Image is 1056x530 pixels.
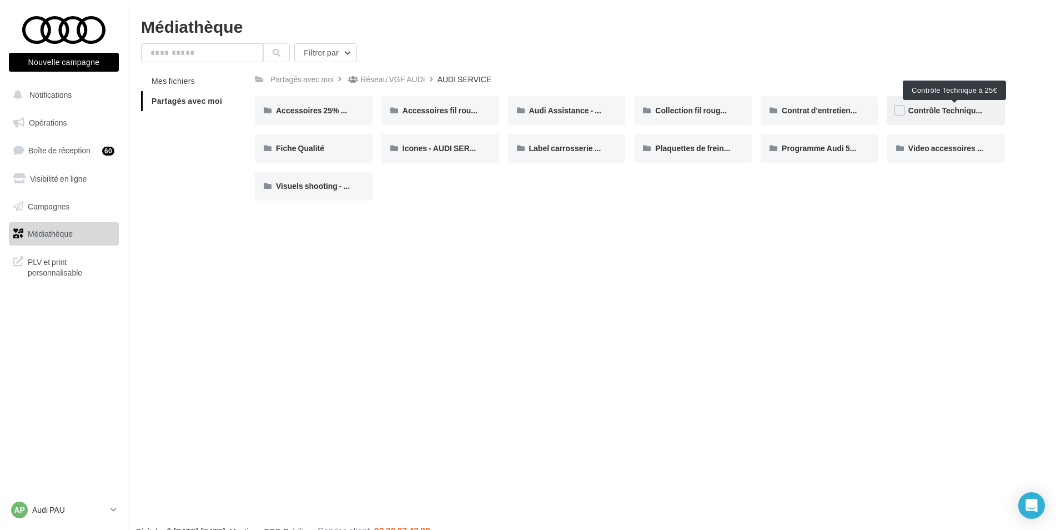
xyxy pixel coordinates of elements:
[655,106,785,115] span: Collection fil rouge - AUDI SERVICE
[903,81,1006,100] div: Contrôle Technique à 25€
[9,499,119,521] a: AP Audi PAU
[7,167,121,191] a: Visibilité en ligne
[29,118,67,127] span: Opérations
[270,74,334,85] div: Partagés avec moi
[7,222,121,246] a: Médiathèque
[7,138,121,162] a: Boîte de réception60
[529,106,650,115] span: Audi Assistance - AUDI SERVICE
[14,504,24,516] span: AP
[294,43,357,62] button: Filtrer par
[7,83,117,107] button: Notifications
[7,195,121,218] a: Campagnes
[782,143,974,153] span: Programme Audi 5+ - Segments 2&3 - AUDI SERVICE
[1018,492,1045,519] div: Open Intercom Messenger
[28,146,90,155] span: Boîte de réception
[782,106,911,115] span: Contrat d'entretien - AUDI SERVICE
[908,106,1001,115] span: Contrôle Technique à 25€
[7,111,121,134] a: Opérations
[28,229,73,238] span: Médiathèque
[29,90,72,99] span: Notifications
[152,76,195,86] span: Mes fichiers
[152,96,222,106] span: Partagés avec moi
[102,147,114,156] div: 60
[276,143,324,153] span: Fiche Qualité
[529,143,721,153] span: Label carrosserie et label pare-brise - AUDI SERVICE
[360,74,425,85] div: Réseau VGF AUDI
[28,254,114,278] span: PLV et print personnalisable
[9,53,119,72] button: Nouvelle campagne
[7,250,121,283] a: PLV et print personnalisable
[403,143,487,153] span: Icones - AUDI SERVICE
[28,201,70,211] span: Campagnes
[276,106,440,115] span: Accessoires 25% septembre - AUDI SERVICE
[655,143,776,153] span: Plaquettes de frein - Audi Service
[908,143,1036,153] span: Video accessoires - AUDI SERVICE
[403,106,541,115] span: Accessoires fil rouge - AUDI SERVICE
[276,181,398,191] span: Visuels shooting - AUDI SERVICE
[141,18,1043,34] div: Médiathèque
[32,504,106,516] p: Audi PAU
[438,74,492,85] div: AUDI SERVICE
[30,174,87,183] span: Visibilité en ligne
